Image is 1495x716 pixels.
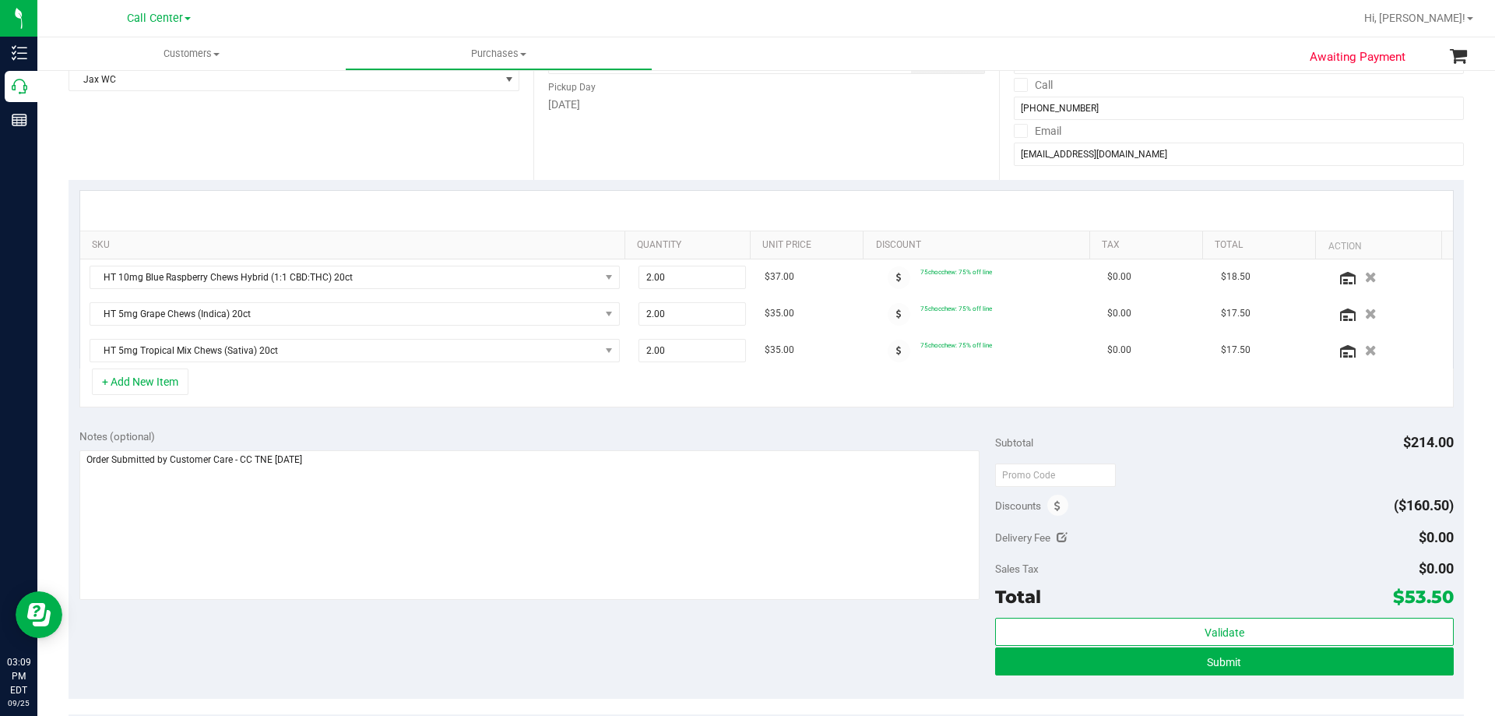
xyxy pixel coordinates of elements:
a: Unit Price [762,239,857,252]
span: $0.00 [1419,560,1454,577]
span: HT 5mg Tropical Mix Chews (Sativa) 20ct [90,340,600,362]
span: $0.00 [1107,343,1131,358]
span: NO DATA FOUND [90,339,620,362]
a: Discount [876,239,1084,252]
span: 75chocchew: 75% off line [920,341,992,349]
span: $17.50 [1221,343,1251,358]
span: $214.00 [1403,434,1454,450]
span: 75chocchew: 75% off line [920,305,992,312]
a: Quantity [637,239,744,252]
span: $35.00 [765,343,794,358]
a: Purchases [345,37,653,70]
input: 2.00 [639,340,746,362]
span: $53.50 [1393,586,1454,608]
span: Sales Tax [995,563,1039,575]
span: $18.50 [1221,270,1251,284]
button: + Add New Item [92,369,188,395]
label: Pickup Day [548,80,596,94]
a: SKU [92,239,619,252]
div: [DATE] [548,97,984,113]
a: Customers [37,37,345,70]
span: Total [995,586,1041,608]
span: $0.00 [1107,270,1131,284]
span: Submit [1207,656,1241,668]
a: Total [1215,239,1310,252]
span: NO DATA FOUND [90,266,620,289]
span: Validate [1205,626,1244,639]
input: 2.00 [639,266,746,288]
span: $0.00 [1107,306,1131,321]
input: 2.00 [639,303,746,325]
span: Subtotal [995,436,1033,449]
span: Awaiting Payment [1310,48,1405,66]
span: HT 5mg Grape Chews (Indica) 20ct [90,303,600,325]
span: select [499,69,519,90]
span: Notes (optional) [79,430,155,443]
iframe: Resource center [16,591,62,638]
span: $0.00 [1419,529,1454,545]
span: 75chocchew: 75% off line [920,268,992,276]
span: $35.00 [765,306,794,321]
span: Discounts [995,492,1041,520]
label: Call [1014,74,1053,97]
inline-svg: Call Center [12,79,27,94]
input: Format: (999) 999-9999 [1014,97,1464,120]
span: Hi, [PERSON_NAME]! [1364,12,1465,24]
span: $37.00 [765,270,794,284]
span: NO DATA FOUND [90,302,620,326]
span: HT 10mg Blue Raspberry Chews Hybrid (1:1 CBD:THC) 20ct [90,266,600,288]
span: Delivery Fee [995,531,1050,544]
button: Validate [995,618,1453,646]
span: Customers [37,47,345,61]
p: 03:09 PM EDT [7,655,30,697]
span: ($160.50) [1394,497,1454,513]
span: $17.50 [1221,306,1251,321]
a: Tax [1102,239,1197,252]
button: Submit [995,647,1453,675]
span: Jax WC [69,69,499,90]
inline-svg: Reports [12,112,27,128]
th: Action [1315,231,1440,259]
i: Edit Delivery Fee [1057,532,1068,543]
input: Promo Code [995,464,1116,487]
label: Email [1014,120,1061,143]
inline-svg: Inventory [12,45,27,61]
span: Purchases [346,47,652,61]
p: 09/25 [7,697,30,709]
span: Call Center [127,12,183,25]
